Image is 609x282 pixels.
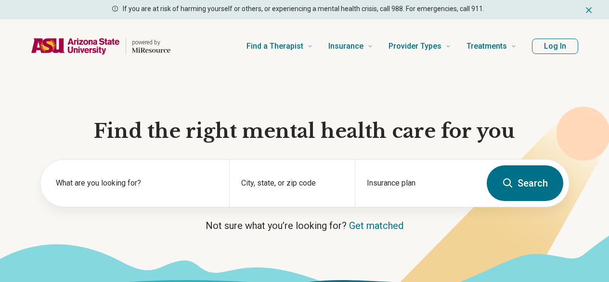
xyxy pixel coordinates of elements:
button: Search [487,165,563,201]
span: Insurance [328,40,363,53]
span: Find a Therapist [246,40,303,53]
p: powered by [132,39,170,46]
a: Provider Types [389,27,451,66]
p: Not sure what you’re looking for? [40,219,570,232]
a: Treatments [466,27,517,66]
a: Insurance [328,27,373,66]
button: Log In [532,39,578,54]
a: Home page [31,31,170,62]
h1: Find the right mental health care for you [40,119,570,144]
button: Dismiss [584,4,594,15]
a: Get matched [349,220,403,231]
span: Treatments [466,40,507,53]
label: What are you looking for? [56,177,218,189]
p: If you are at risk of harming yourself or others, or experiencing a mental health crisis, call 98... [123,4,484,14]
span: Provider Types [389,40,441,53]
a: Find a Therapist [246,27,313,66]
